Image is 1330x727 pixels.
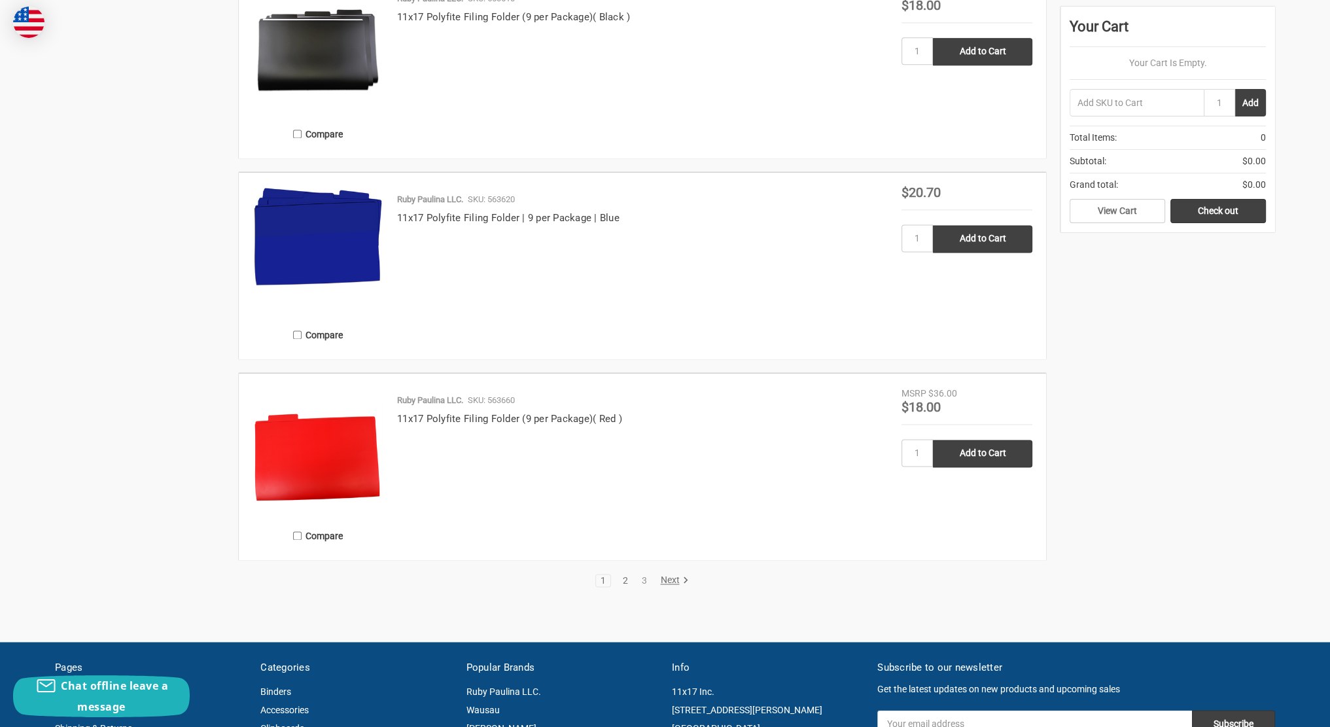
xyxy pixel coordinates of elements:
[397,394,463,407] p: Ruby Paulina LLC.
[397,11,630,23] a: 11x17 Polyfite Filing Folder (9 per Package)( Black )
[253,324,383,346] label: Compare
[253,387,383,518] img: 11x17 Polyfite Filing Folder (9 per Package)( Red )
[933,225,1032,253] input: Add to Cart
[293,330,302,339] input: Compare
[656,575,689,586] a: Next
[901,399,941,415] span: $18.00
[260,686,291,697] a: Binders
[933,38,1032,65] input: Add to Cart
[260,660,452,675] h5: Categories
[1261,131,1266,145] span: 0
[1070,131,1117,145] span: Total Items:
[637,576,651,585] a: 3
[596,576,610,585] a: 1
[1242,154,1266,168] span: $0.00
[877,683,1275,696] p: Get the latest updates on new products and upcoming sales
[901,387,926,400] div: MSRP
[1170,199,1266,224] a: Check out
[1235,89,1266,116] button: Add
[1222,692,1330,727] iframe: Google Customer Reviews
[877,660,1275,675] h5: Subscribe to our newsletter
[672,660,864,675] h5: Info
[1070,154,1106,168] span: Subtotal:
[1242,178,1266,192] span: $0.00
[293,130,302,138] input: Compare
[1070,56,1266,70] p: Your Cart Is Empty.
[253,186,383,287] img: 11x17 Polyfite Filing Folder | 9 per Package | Blue
[397,193,463,206] p: Ruby Paulina LLC.
[466,660,658,675] h5: Popular Brands
[1070,16,1266,47] div: Your Cart
[253,186,383,317] a: 11x17 Polyfite Filing Folder | 9 per Package | Blue
[901,185,941,200] span: $20.70
[397,413,622,425] a: 11x17 Polyfite Filing Folder (9 per Package)( Red )
[618,576,633,585] a: 2
[466,686,541,697] a: Ruby Paulina LLC.
[253,525,383,546] label: Compare
[260,705,309,715] a: Accessories
[293,531,302,540] input: Compare
[928,388,957,399] span: $36.00
[55,660,247,675] h5: Pages
[13,675,190,717] button: Chat offline leave a message
[61,679,168,714] span: Chat offline leave a message
[1070,178,1118,192] span: Grand total:
[13,7,44,38] img: duty and tax information for United States
[468,193,515,206] p: SKU: 563620
[397,212,620,224] a: 11x17 Polyfite Filing Folder | 9 per Package | Blue
[1070,89,1204,116] input: Add SKU to Cart
[933,440,1032,467] input: Add to Cart
[466,705,500,715] a: Wausau
[253,123,383,145] label: Compare
[468,394,515,407] p: SKU: 563660
[1070,199,1165,224] a: View Cart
